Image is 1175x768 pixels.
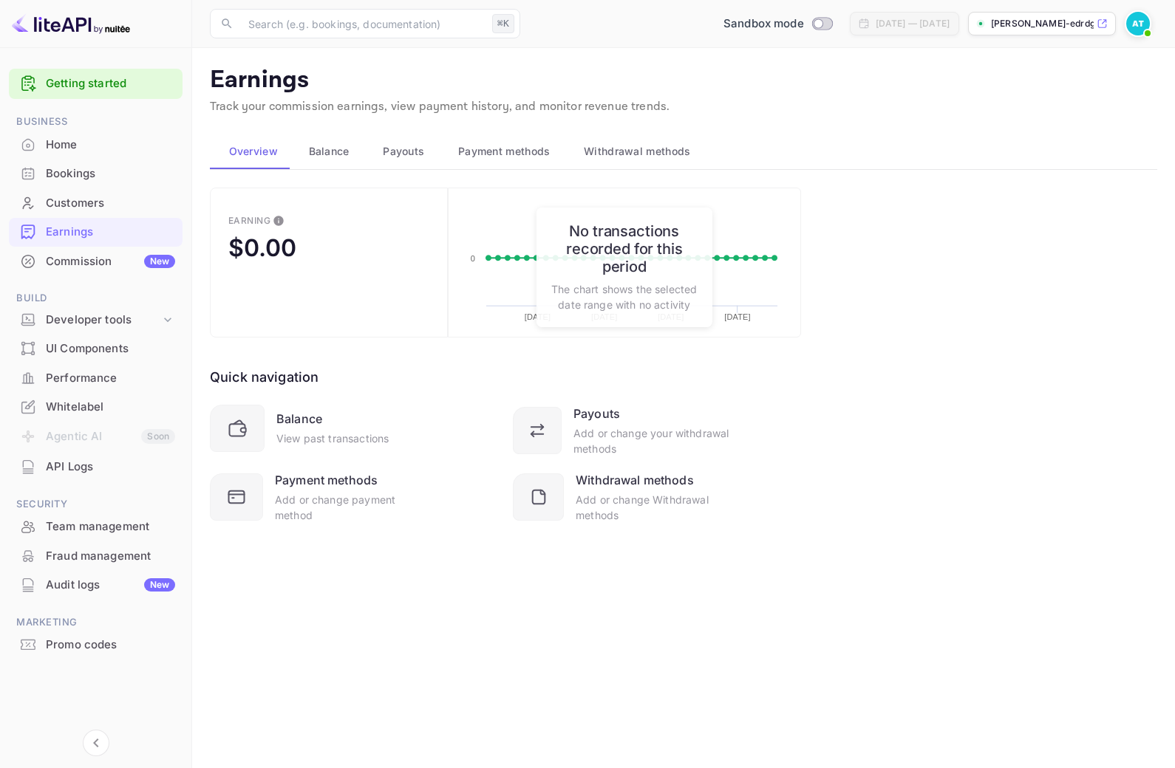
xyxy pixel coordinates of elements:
[9,131,183,158] a: Home
[876,17,950,30] div: [DATE] — [DATE]
[46,253,175,270] div: Commission
[9,218,183,247] div: Earnings
[9,393,183,422] div: Whitelabel
[9,247,183,276] div: CommissionNew
[9,571,183,598] a: Audit logsNew
[46,195,175,212] div: Customers
[267,209,290,233] button: This is the amount of confirmed commission that will be paid to you on the next scheduled deposit
[9,160,183,188] div: Bookings
[46,370,175,387] div: Performance
[991,17,1094,30] p: [PERSON_NAME]-edrdg.nuit...
[9,218,183,245] a: Earnings
[9,247,183,275] a: CommissionNew
[718,16,838,32] div: Switch to Production mode
[383,143,424,160] span: Payouts
[9,364,183,393] div: Performance
[210,134,1157,169] div: scrollable auto tabs example
[9,364,183,391] a: Performance
[144,578,175,592] div: New
[573,405,620,422] div: Payouts
[9,114,183,130] span: Business
[46,137,175,154] div: Home
[9,512,183,540] a: Team management
[9,189,183,216] a: Customers
[46,224,175,241] div: Earnings
[9,160,183,187] a: Bookings
[9,542,183,569] a: Fraud management
[12,12,130,35] img: LiteAPI logo
[228,215,270,226] div: Earning
[46,548,175,565] div: Fraud management
[9,631,183,658] a: Promo codes
[9,571,183,600] div: Audit logsNew
[1126,12,1150,35] img: Adil Tawzer
[275,492,427,523] div: Add or change payment method
[9,189,183,218] div: Customers
[46,399,175,416] div: Whitelabel
[9,631,183,659] div: Promo codes
[725,312,751,321] text: [DATE]
[9,335,183,362] a: UI Components
[309,143,350,160] span: Balance
[723,16,804,32] span: Sandbox mode
[9,69,183,99] div: Getting started
[9,335,183,363] div: UI Components
[46,577,175,594] div: Audit logs
[229,143,278,160] span: Overview
[9,512,183,541] div: Team management
[551,281,698,312] p: The chart shows the selected date range with no activity
[46,165,175,182] div: Bookings
[239,9,486,38] input: Search (e.g. bookings, documentation)
[144,255,175,268] div: New
[524,312,550,321] text: [DATE]
[276,431,389,446] div: View past transactions
[228,233,296,262] div: $0.00
[9,290,183,306] span: Build
[210,98,1157,116] p: Track your commission earnings, view payment history, and monitor revenue trends.
[46,340,175,357] div: UI Components
[46,518,175,535] div: Team management
[9,542,183,571] div: Fraud management
[210,188,448,337] button: EarningThis is the amount of confirmed commission that will be paid to you on the next scheduled ...
[573,425,730,456] div: Add or change your withdrawal methods
[210,66,1157,95] p: Earnings
[210,367,319,387] div: Quick navigation
[551,222,698,275] h6: No transactions recorded for this period
[46,459,175,476] div: API Logs
[9,307,183,333] div: Developer tools
[576,471,694,489] div: Withdrawal methods
[584,143,690,160] span: Withdrawal methods
[9,453,183,481] div: API Logs
[492,14,514,33] div: ⌘K
[275,471,378,489] div: Payment methods
[46,312,160,329] div: Developer tools
[276,410,322,428] div: Balance
[46,637,175,654] div: Promo codes
[458,143,551,160] span: Payment methods
[470,254,474,263] text: 0
[576,492,730,523] div: Add or change Withdrawal methods
[9,614,183,631] span: Marketing
[46,75,175,92] a: Getting started
[9,453,183,480] a: API Logs
[9,131,183,160] div: Home
[9,496,183,512] span: Security
[9,393,183,420] a: Whitelabel
[83,730,109,756] button: Collapse navigation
